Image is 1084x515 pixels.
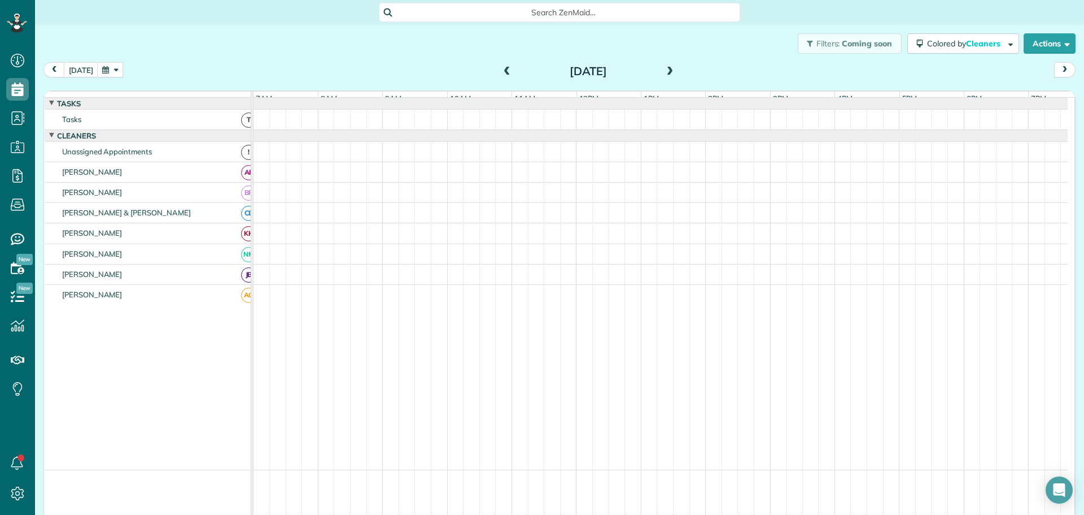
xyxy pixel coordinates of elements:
[900,94,920,103] span: 5pm
[241,112,256,128] span: T
[241,145,256,160] span: !
[60,270,125,279] span: [PERSON_NAME]
[842,38,893,49] span: Coming soon
[706,94,725,103] span: 2pm
[43,62,65,77] button: prev
[55,131,98,140] span: Cleaners
[577,94,601,103] span: 12pm
[60,115,84,124] span: Tasks
[1046,477,1073,504] div: Open Intercom Messenger
[241,226,256,241] span: KH
[318,94,339,103] span: 8am
[241,165,256,180] span: AF
[64,62,98,77] button: [DATE]
[241,247,256,262] span: NM
[241,288,256,303] span: AG
[16,254,33,265] span: New
[512,94,537,103] span: 11am
[241,267,256,283] span: JB
[60,147,154,156] span: Unassigned Appointments
[60,290,125,299] span: [PERSON_NAME]
[383,94,404,103] span: 9am
[966,38,1002,49] span: Cleaners
[1024,33,1076,54] button: Actions
[448,94,473,103] span: 10am
[518,65,659,77] h2: [DATE]
[816,38,840,49] span: Filters:
[964,94,984,103] span: 6pm
[60,249,125,258] span: [PERSON_NAME]
[927,38,1004,49] span: Colored by
[60,228,125,237] span: [PERSON_NAME]
[835,94,855,103] span: 4pm
[241,206,256,221] span: CB
[60,167,125,176] span: [PERSON_NAME]
[771,94,790,103] span: 3pm
[641,94,661,103] span: 1pm
[55,99,83,108] span: Tasks
[907,33,1019,54] button: Colored byCleaners
[16,283,33,294] span: New
[241,185,256,201] span: BR
[1029,94,1048,103] span: 7pm
[60,188,125,197] span: [PERSON_NAME]
[253,94,274,103] span: 7am
[1054,62,1076,77] button: next
[60,208,193,217] span: [PERSON_NAME] & [PERSON_NAME]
